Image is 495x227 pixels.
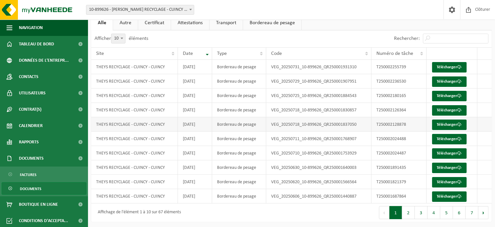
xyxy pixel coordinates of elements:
a: Autre [113,15,138,30]
span: 10-899626 - THEYS RECYCLAGE - CUINCY - CUINCY [86,5,194,14]
td: Bordereau de pesage [212,60,266,74]
td: [DATE] [178,103,212,117]
td: THEYS RECYCLAGE - CUINCY - CUINCY [91,175,178,189]
span: Contacts [19,69,38,85]
span: Rapports [19,134,39,150]
td: T250002024488 [371,132,426,146]
a: Télécharger [432,148,467,159]
td: Bordereau de pesage [212,132,266,146]
td: THEYS RECYCLAGE - CUINCY - CUINCY [91,189,178,203]
td: THEYS RECYCLAGE - CUINCY - CUINCY [91,132,178,146]
button: 6 [453,206,466,219]
a: Télécharger [432,163,467,173]
td: T250001891435 [371,160,426,175]
td: Bordereau de pesage [212,146,266,160]
td: T250001821379 [371,175,426,189]
a: Télécharger [432,177,467,187]
td: [DATE] [178,74,212,89]
span: Date [183,51,193,56]
a: Télécharger [432,91,467,101]
td: THEYS RECYCLAGE - CUINCY - CUINCY [91,74,178,89]
span: Boutique en ligne [19,196,58,213]
td: THEYS RECYCLAGE - CUINCY - CUINCY [91,117,178,132]
td: Bordereau de pesage [212,117,266,132]
span: Données de l'entrepr... [19,52,69,69]
td: Bordereau de pesage [212,175,266,189]
span: 10 [111,34,125,43]
td: Bordereau de pesage [212,160,266,175]
td: THEYS RECYCLAGE - CUINCY - CUINCY [91,103,178,117]
a: Télécharger [432,105,467,116]
span: 10-899626 - THEYS RECYCLAGE - CUINCY - CUINCY [86,5,194,15]
td: T250002236530 [371,74,426,89]
span: Documents [20,183,41,195]
span: Contrat(s) [19,101,41,118]
button: Next [478,206,488,219]
span: Navigation [19,20,43,36]
td: VEG_20250731_10-899626_QR250001931310 [266,60,371,74]
td: VEG_20250630_10-899626_QR250001640003 [266,160,371,175]
td: Bordereau de pesage [212,189,266,203]
button: 7 [466,206,478,219]
td: VEG_20250710_10-899626_QR250001753929 [266,146,371,160]
td: VEG_20250711_10-899626_QR250001768907 [266,132,371,146]
a: Factures [2,168,86,181]
button: 2 [402,206,415,219]
button: Previous [379,206,389,219]
a: Télécharger [432,76,467,87]
td: T250002180165 [371,89,426,103]
td: VEG_20250718_10-899626_QR250001837050 [266,117,371,132]
a: Documents [2,182,86,195]
td: T250002255739 [371,60,426,74]
td: VEG_20250718_10-899626_QR250001830857 [266,103,371,117]
a: Télécharger [432,62,467,73]
a: Transport [210,15,243,30]
a: Télécharger [432,191,467,202]
span: Utilisateurs [19,85,46,101]
span: Site [96,51,104,56]
a: Certificat [138,15,171,30]
button: 4 [428,206,440,219]
td: THEYS RECYCLAGE - CUINCY - CUINCY [91,146,178,160]
td: Bordereau de pesage [212,103,266,117]
td: [DATE] [178,132,212,146]
span: Documents [19,150,44,167]
td: [DATE] [178,189,212,203]
span: Factures [20,169,36,181]
td: Bordereau de pesage [212,74,266,89]
a: Télécharger [432,120,467,130]
td: T250002126364 [371,103,426,117]
button: 5 [440,206,453,219]
td: [DATE] [178,175,212,189]
td: T250002128878 [371,117,426,132]
a: Attestations [171,15,209,30]
span: Type [217,51,227,56]
label: Afficher éléments [95,36,148,41]
a: Télécharger [432,134,467,144]
td: VEG_20250729_10-899626_QR250001907951 [266,74,371,89]
label: Rechercher: [394,36,420,41]
td: Bordereau de pesage [212,89,266,103]
a: Bordereau de pesage [243,15,301,30]
button: 1 [389,206,402,219]
td: VEG_20250725_10-899626_QR250001884543 [266,89,371,103]
td: VEG_20250620_10-899626_QR250001566564 [266,175,371,189]
td: T250001687864 [371,189,426,203]
td: T250002024487 [371,146,426,160]
span: Numéro de tâche [376,51,413,56]
td: THEYS RECYCLAGE - CUINCY - CUINCY [91,160,178,175]
span: Code [271,51,282,56]
td: VEG_20250606_10-899626_QR250001440887 [266,189,371,203]
td: THEYS RECYCLAGE - CUINCY - CUINCY [91,89,178,103]
button: 3 [415,206,428,219]
td: THEYS RECYCLAGE - CUINCY - CUINCY [91,60,178,74]
span: Calendrier [19,118,43,134]
span: Tableau de bord [19,36,54,52]
td: [DATE] [178,160,212,175]
td: [DATE] [178,117,212,132]
div: Affichage de l'élément 1 à 10 sur 67 éléments [95,207,181,219]
td: [DATE] [178,89,212,103]
td: [DATE] [178,60,212,74]
td: [DATE] [178,146,212,160]
a: Alle [91,15,113,30]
